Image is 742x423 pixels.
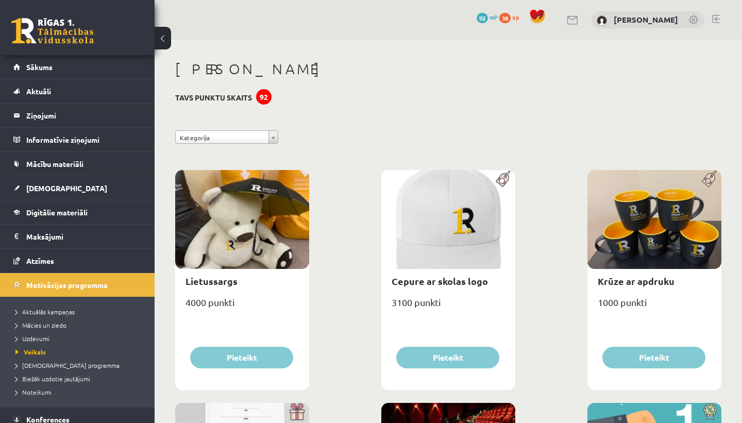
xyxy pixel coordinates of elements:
[15,375,90,383] span: Biežāk uzdotie jautājumi
[26,62,53,72] span: Sākums
[15,374,144,383] a: Biežāk uzdotie jautājumi
[26,256,54,265] span: Atzīmes
[477,13,488,23] span: 92
[13,249,142,273] a: Atzīmes
[286,403,309,420] img: Dāvana ar pārsteigumu
[492,170,515,188] img: Populāra prece
[175,130,278,144] a: Kategorija
[13,225,142,248] a: Maksājumi
[15,308,75,316] span: Aktuālās kampaņas
[26,87,51,96] span: Aktuāli
[190,347,293,368] button: Pieteikt
[587,294,721,319] div: 1000 punkti
[698,170,721,188] img: Populāra prece
[392,275,488,287] a: Cepure ar skolas logo
[26,128,142,151] legend: Informatīvie ziņojumi
[26,208,88,217] span: Digitālie materiāli
[26,225,142,248] legend: Maksājumi
[26,280,108,290] span: Motivācijas programma
[256,89,272,105] div: 92
[15,334,49,343] span: Uzdevumi
[13,200,142,224] a: Digitālie materiāli
[11,18,94,44] a: Rīgas 1. Tālmācības vidusskola
[512,13,519,21] span: xp
[13,176,142,200] a: [DEMOGRAPHIC_DATA]
[614,14,678,25] a: [PERSON_NAME]
[15,307,144,316] a: Aktuālās kampaņas
[175,294,309,319] div: 4000 punkti
[13,104,142,127] a: Ziņojumi
[698,403,721,420] img: Atlaide
[477,13,498,21] a: 92 mP
[15,321,66,329] span: Mācies un ziedo
[15,348,46,356] span: Veikals
[15,334,144,343] a: Uzdevumi
[175,60,721,78] h1: [PERSON_NAME]
[490,13,498,21] span: mP
[15,388,52,396] span: Noteikumi
[26,183,107,193] span: [DEMOGRAPHIC_DATA]
[15,387,144,397] a: Noteikumi
[602,347,705,368] button: Pieteikt
[13,152,142,176] a: Mācību materiāli
[598,275,674,287] a: Krūze ar apdruku
[13,128,142,151] a: Informatīvie ziņojumi
[13,55,142,79] a: Sākums
[597,15,607,26] img: Loreta Kiršblūma
[499,13,511,23] span: 38
[185,275,238,287] a: Lietussargs
[13,273,142,297] a: Motivācijas programma
[15,361,120,369] span: [DEMOGRAPHIC_DATA] programma
[499,13,524,21] a: 38 xp
[381,294,515,319] div: 3100 punkti
[26,159,83,168] span: Mācību materiāli
[175,93,252,102] h3: Tavs punktu skaits
[13,79,142,103] a: Aktuāli
[15,347,144,357] a: Veikals
[15,320,144,330] a: Mācies un ziedo
[26,104,142,127] legend: Ziņojumi
[15,361,144,370] a: [DEMOGRAPHIC_DATA] programma
[180,131,264,144] span: Kategorija
[396,347,499,368] button: Pieteikt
